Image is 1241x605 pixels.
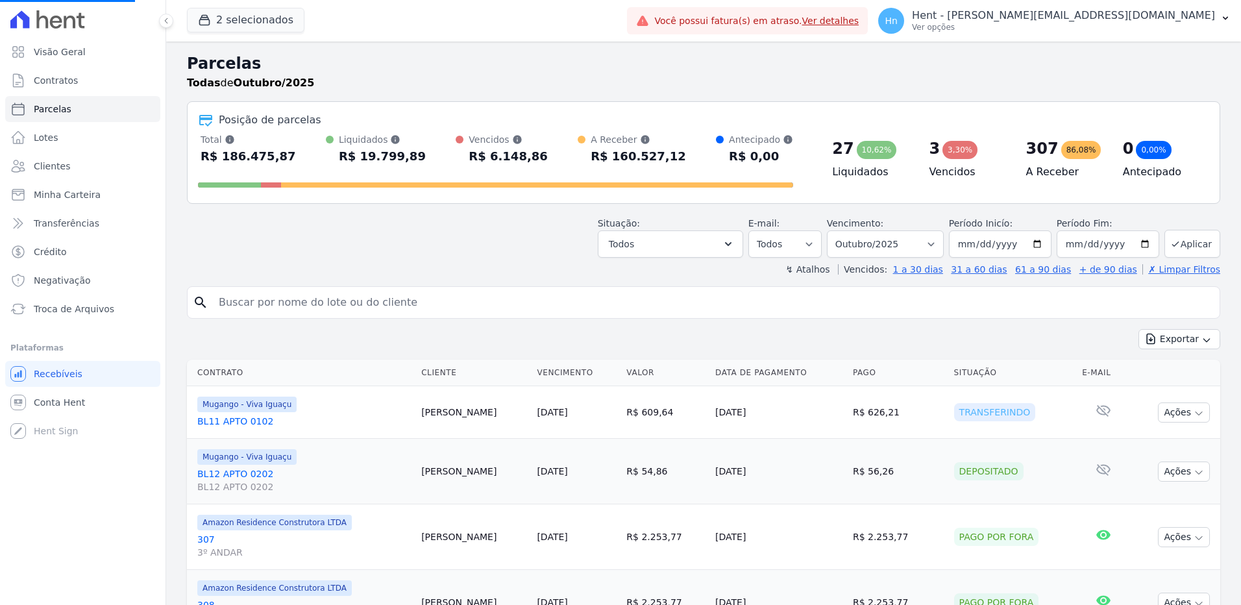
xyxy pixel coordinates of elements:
div: Pago por fora [954,528,1039,546]
span: Contratos [34,74,78,87]
div: Total [201,133,296,146]
span: Amazon Residence Construtora LTDA [197,515,352,530]
a: Conta Hent [5,389,160,415]
button: 2 selecionados [187,8,304,32]
p: Hent - [PERSON_NAME][EMAIL_ADDRESS][DOMAIN_NAME] [912,9,1215,22]
td: R$ 56,26 [848,439,949,504]
a: Contratos [5,68,160,93]
div: Vencidos [469,133,547,146]
h4: Antecipado [1123,164,1199,180]
div: R$ 186.475,87 [201,146,296,167]
span: Hn [885,16,897,25]
div: Posição de parcelas [219,112,321,128]
div: Transferindo [954,403,1036,421]
td: [DATE] [710,386,848,439]
th: Situação [949,360,1077,386]
a: Negativação [5,267,160,293]
td: [PERSON_NAME] [416,439,532,504]
td: R$ 626,21 [848,386,949,439]
div: Depositado [954,462,1024,480]
p: de [187,75,314,91]
a: BL12 APTO 0202BL12 APTO 0202 [197,467,411,493]
div: 0,00% [1136,141,1171,159]
span: Negativação [34,274,91,287]
div: 307 [1026,138,1059,159]
a: Visão Geral [5,39,160,65]
a: Clientes [5,153,160,179]
a: Minha Carteira [5,182,160,208]
button: Ações [1158,402,1210,423]
div: 10,62% [857,141,897,159]
td: R$ 2.253,77 [848,504,949,570]
td: R$ 2.253,77 [621,504,710,570]
td: [DATE] [710,439,848,504]
strong: Outubro/2025 [234,77,315,89]
input: Buscar por nome do lote ou do cliente [211,290,1214,315]
label: Período Fim: [1057,217,1159,230]
button: Hn Hent - [PERSON_NAME][EMAIL_ADDRESS][DOMAIN_NAME] Ver opções [868,3,1241,39]
button: Ações [1158,527,1210,547]
th: Valor [621,360,710,386]
a: 61 a 90 dias [1015,264,1071,275]
th: E-mail [1077,360,1129,386]
div: 27 [832,138,854,159]
span: Visão Geral [34,45,86,58]
a: 3073º ANDAR [197,533,411,559]
span: Parcelas [34,103,71,116]
button: Aplicar [1164,230,1220,258]
a: Recebíveis [5,361,160,387]
h4: A Receber [1026,164,1102,180]
span: BL12 APTO 0202 [197,480,411,493]
div: A Receber [591,133,686,146]
strong: Todas [187,77,221,89]
span: Lotes [34,131,58,144]
label: Vencimento: [827,218,883,228]
span: Você possui fatura(s) em atraso. [654,14,859,28]
div: Plataformas [10,340,155,356]
div: Antecipado [729,133,793,146]
span: Troca de Arquivos [34,302,114,315]
span: Mugango - Viva Iguaçu [197,397,297,412]
button: Ações [1158,462,1210,482]
span: Conta Hent [34,396,85,409]
a: Parcelas [5,96,160,122]
a: [DATE] [537,466,567,476]
h4: Liquidados [832,164,908,180]
div: R$ 160.527,12 [591,146,686,167]
td: [PERSON_NAME] [416,386,532,439]
a: Troca de Arquivos [5,296,160,322]
div: Liquidados [339,133,426,146]
div: 3,30% [942,141,977,159]
td: R$ 609,64 [621,386,710,439]
label: Vencidos: [838,264,887,275]
a: Lotes [5,125,160,151]
button: Exportar [1138,329,1220,349]
a: BL11 APTO 0102 [197,415,411,428]
p: Ver opções [912,22,1215,32]
span: Mugango - Viva Iguaçu [197,449,297,465]
div: R$ 6.148,86 [469,146,547,167]
h2: Parcelas [187,52,1220,75]
span: Crédito [34,245,67,258]
a: [DATE] [537,407,567,417]
a: Ver detalhes [802,16,859,26]
th: Cliente [416,360,532,386]
th: Vencimento [532,360,621,386]
td: [DATE] [710,504,848,570]
button: Todos [598,230,743,258]
span: Todos [609,236,634,252]
a: Transferências [5,210,160,236]
th: Data de Pagamento [710,360,848,386]
span: Minha Carteira [34,188,101,201]
th: Contrato [187,360,416,386]
a: [DATE] [537,532,567,542]
span: Transferências [34,217,99,230]
span: Clientes [34,160,70,173]
label: ↯ Atalhos [785,264,829,275]
div: 86,08% [1061,141,1101,159]
td: R$ 54,86 [621,439,710,504]
td: [PERSON_NAME] [416,504,532,570]
div: R$ 0,00 [729,146,793,167]
a: 31 a 60 dias [951,264,1007,275]
span: 3º ANDAR [197,546,411,559]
